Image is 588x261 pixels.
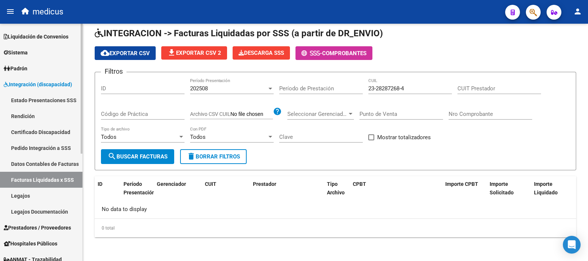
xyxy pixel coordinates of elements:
span: Período Presentación [124,181,155,195]
h3: Filtros [101,66,126,77]
span: Mostrar totalizadores [377,133,431,142]
span: Descarga SSS [239,50,284,56]
span: Exportar CSV [101,50,150,57]
span: Borrar Filtros [187,153,240,160]
span: Importe CPBT [445,181,478,187]
span: Buscar Facturas [108,153,168,160]
mat-icon: cloud_download [101,48,109,57]
input: Archivo CSV CUIL [230,111,273,118]
span: INTEGRACION -> Facturas Liquidadas por SSS (a partir de DR_ENVIO) [95,28,383,39]
span: Gerenciador [157,181,186,187]
div: Open Intercom Messenger [563,236,581,254]
mat-icon: delete [187,152,196,161]
datatable-header-cell: CUIT [202,176,250,209]
span: Todos [190,134,206,140]
span: Hospitales Públicos [4,240,57,248]
span: Comprobantes [322,50,366,57]
mat-icon: search [108,152,116,161]
div: No data to display [95,200,576,218]
span: - [301,50,322,57]
mat-icon: person [573,7,582,16]
mat-icon: menu [6,7,15,16]
datatable-header-cell: Importe Liquidado [531,176,575,209]
datatable-header-cell: Importe Solicitado [487,176,531,209]
span: Prestador [253,181,276,187]
span: Exportar CSV 2 [167,50,221,56]
datatable-header-cell: Importe CPBT [442,176,487,209]
span: Sistema [4,48,28,57]
span: Prestadores / Proveedores [4,224,71,232]
span: 202508 [190,85,208,92]
span: CPBT [353,181,366,187]
button: Exportar CSV [95,46,156,60]
button: Descarga SSS [233,46,290,60]
span: ID [98,181,102,187]
button: -Comprobantes [295,46,372,60]
datatable-header-cell: Gerenciador [154,176,202,209]
span: Integración (discapacidad) [4,80,72,88]
span: CUIT [205,181,216,187]
datatable-header-cell: Tipo Archivo [324,176,350,209]
span: Liquidación de Convenios [4,33,68,41]
button: Borrar Filtros [180,149,247,164]
button: Buscar Facturas [101,149,174,164]
span: medicus [33,4,63,20]
mat-icon: file_download [167,48,176,57]
button: Exportar CSV 2 [161,46,227,60]
datatable-header-cell: CPBT [350,176,442,209]
datatable-header-cell: ID [95,176,121,209]
span: Padrón [4,64,27,73]
span: Seleccionar Gerenciador [287,111,347,117]
span: Importe Solicitado [490,181,514,195]
span: Todos [101,134,116,140]
app-download-masive: Descarga masiva de comprobantes (adjuntos) [233,46,290,60]
datatable-header-cell: Prestador [250,176,324,209]
div: 0 total [95,219,576,237]
span: Importe Liquidado [534,181,558,195]
span: Tipo Archivo [327,181,345,195]
span: Archivo CSV CUIL [190,111,230,117]
mat-icon: help [273,107,282,116]
datatable-header-cell: Período Presentación [121,176,154,209]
